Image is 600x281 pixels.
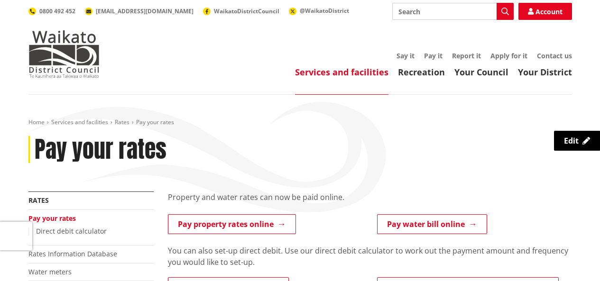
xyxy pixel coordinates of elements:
[39,7,75,15] span: 0800 492 452
[51,118,108,126] a: Services and facilities
[289,7,349,15] a: @WaikatoDistrict
[295,66,388,78] a: Services and facilities
[490,51,527,60] a: Apply for it
[300,7,349,15] span: @WaikatoDistrict
[28,267,72,276] a: Water meters
[168,245,572,268] p: You can also set-up direct debit. Use our direct debit calculator to work out the payment amount ...
[518,66,572,78] a: Your District
[424,51,443,60] a: Pay it
[537,51,572,60] a: Contact us
[398,66,445,78] a: Recreation
[28,214,76,223] a: Pay your rates
[28,249,117,258] a: Rates Information Database
[36,227,107,236] a: Direct debit calculator
[28,196,49,205] a: Rates
[454,66,508,78] a: Your Council
[397,51,415,60] a: Say it
[28,30,100,78] img: Waikato District Council - Te Kaunihera aa Takiwaa o Waikato
[214,7,279,15] span: WaikatoDistrictCouncil
[35,136,166,163] h1: Pay your rates
[28,118,45,126] a: Home
[452,51,481,60] a: Report it
[96,7,194,15] span: [EMAIL_ADDRESS][DOMAIN_NAME]
[554,131,600,151] a: Edit
[115,118,129,126] a: Rates
[168,214,296,234] a: Pay property rates online
[392,3,514,20] input: Search input
[28,118,572,127] nav: breadcrumb
[203,7,279,15] a: WaikatoDistrictCouncil
[85,7,194,15] a: [EMAIL_ADDRESS][DOMAIN_NAME]
[564,136,579,146] span: Edit
[377,214,487,234] a: Pay water bill online
[518,3,572,20] a: Account
[168,191,572,214] div: Property and water rates can now be paid online.
[28,7,75,15] a: 0800 492 452
[136,118,174,126] span: Pay your rates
